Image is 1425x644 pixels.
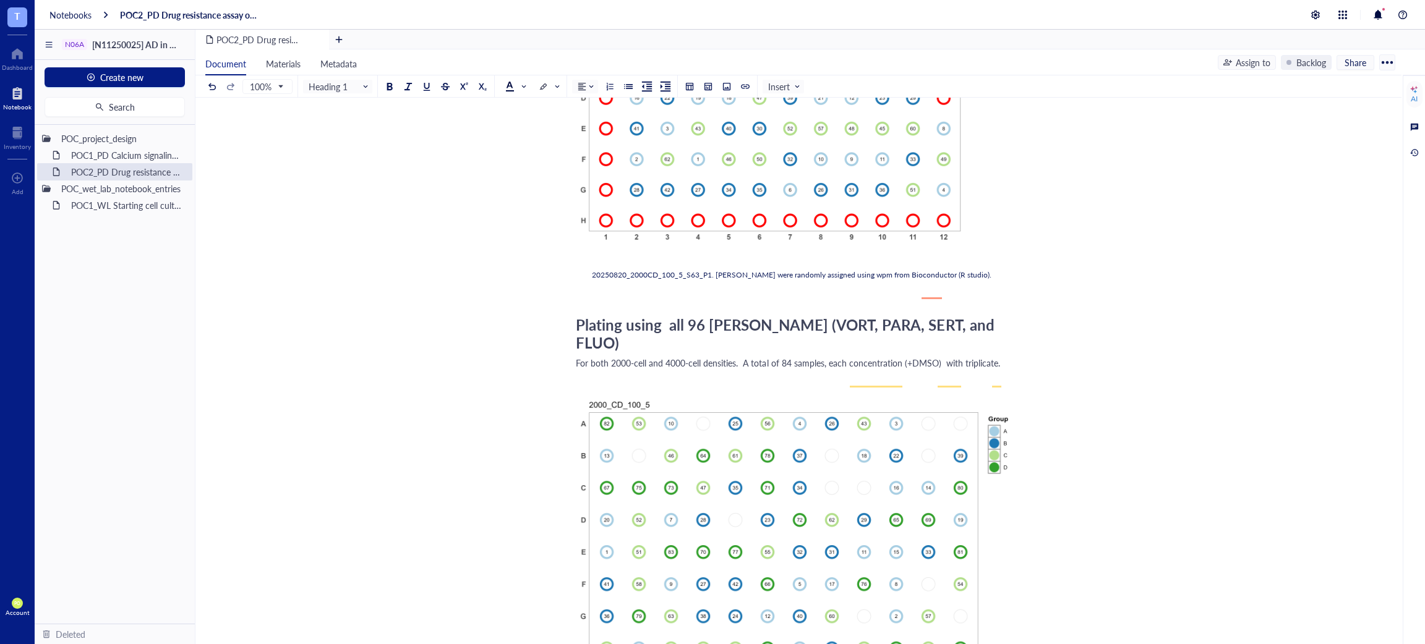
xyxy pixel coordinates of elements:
button: Create new [45,67,185,87]
div: Inventory [4,143,31,150]
button: Search [45,97,185,117]
a: Notebook [3,83,32,111]
div: POC1_WL Starting cell culture protocol [66,197,187,214]
span: For both 2000-cell and 4000-cell densities. A total of 84 samples, each concentration (+DMSO) wit... [576,357,1000,369]
span: Metadata [320,57,357,70]
div: POC_project_design [56,130,187,147]
span: Document [205,57,246,70]
span: Search [109,102,135,112]
div: Backlog [1296,56,1326,69]
div: 20250820_2000CD_100_5_S63_P1. [PERSON_NAME] were randomly assigned using wpm from Bioconductor (R... [592,269,1000,281]
span: [N11250025] AD in GBM project-POC [92,38,239,51]
span: Create new [100,72,143,82]
span: Materials [266,57,301,70]
button: Share [1337,55,1374,70]
div: N06A [65,40,84,49]
div: AI [1411,94,1418,104]
div: POC1_PD Calcium signaling screen of N06A library [66,146,187,164]
span: Plating using all 96 [PERSON_NAME] (VORT, PARA, SERT, and FLUO) [576,314,998,353]
div: Dashboard [2,64,33,71]
div: Assign to [1236,56,1270,69]
div: POC_wet_lab_notebook_entries [56,180,187,197]
a: Notebooks [49,9,92,20]
span: Share [1345,57,1366,68]
span: T [14,8,20,23]
span: Heading 1 [309,81,369,92]
span: 100% [250,81,283,92]
div: Notebook [3,103,32,111]
div: Account [6,609,30,616]
a: Dashboard [2,44,33,71]
span: PO [14,601,20,606]
a: POC2_PD Drug resistance assay on N06A library [120,9,260,20]
div: Deleted [56,627,85,641]
a: Inventory [4,123,31,150]
span: Insert [768,81,801,92]
div: Add [12,188,24,195]
div: POC2_PD Drug resistance assay on N06A library [66,163,187,180]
